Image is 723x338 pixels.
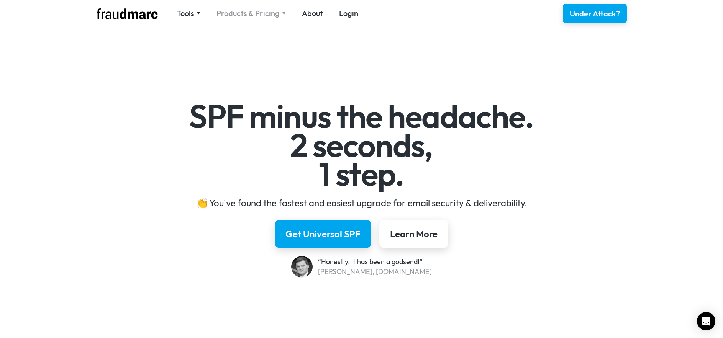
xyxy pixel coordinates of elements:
div: Get Universal SPF [285,228,361,240]
div: Learn More [390,228,438,240]
div: Products & Pricing [216,8,286,19]
a: Get Universal SPF [275,220,371,248]
div: [PERSON_NAME], [DOMAIN_NAME] [318,267,432,277]
a: About [302,8,323,19]
a: Learn More [379,220,448,248]
div: Tools [177,8,200,19]
div: Tools [177,8,194,19]
div: Open Intercom Messenger [697,312,715,330]
div: Under Attack? [570,8,620,19]
div: Products & Pricing [216,8,280,19]
div: “Honestly, it has been a godsend!” [318,257,432,267]
a: Login [339,8,358,19]
div: 👏 You've found the fastest and easiest upgrade for email security & deliverability. [139,197,584,209]
h1: SPF minus the headache. 2 seconds, 1 step. [139,102,584,189]
a: Under Attack? [563,4,627,23]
